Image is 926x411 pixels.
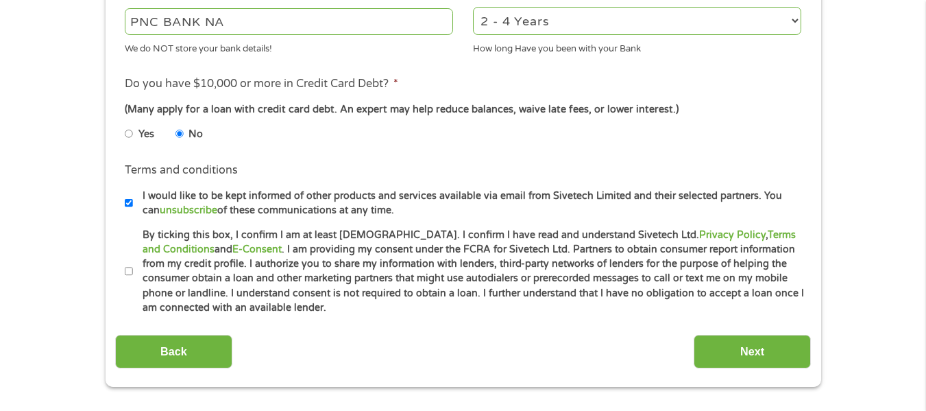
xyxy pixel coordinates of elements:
[115,335,232,368] input: Back
[143,229,796,255] a: Terms and Conditions
[188,127,203,142] label: No
[133,228,805,316] label: By ticking this box, I confirm I am at least [DEMOGRAPHIC_DATA]. I confirm I have read and unders...
[160,204,217,216] a: unsubscribe
[138,127,154,142] label: Yes
[125,102,801,117] div: (Many apply for a loan with credit card debt. An expert may help reduce balances, waive late fees...
[125,37,453,56] div: We do NOT store your bank details!
[125,163,238,178] label: Terms and conditions
[232,244,282,255] a: E-Consent
[694,335,811,368] input: Next
[473,37,801,56] div: How long Have you been with your Bank
[699,229,766,241] a: Privacy Policy
[125,77,398,91] label: Do you have $10,000 or more in Credit Card Debt?
[133,189,805,218] label: I would like to be kept informed of other products and services available via email from Sivetech...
